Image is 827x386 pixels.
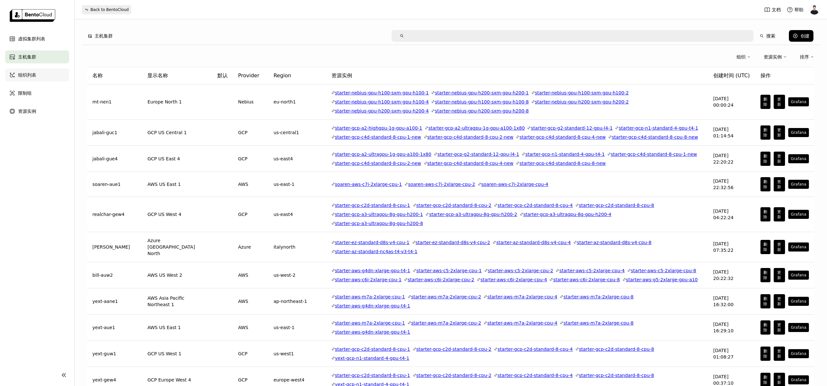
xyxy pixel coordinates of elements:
a: starter-aws-m7a-2xlarge-cpu-1 [331,320,405,326]
td: jabali-gue4 [87,146,142,172]
td: us-east-1 [268,315,326,341]
a: 主机集群 [5,50,69,63]
a: starter-gcp-c4d-standard-8-cpu-4-new [516,134,606,140]
a: starter-aws-g5-2xlarge-gpu-a10 [623,276,698,283]
td: AWS US West 2 [142,262,212,288]
a: starter-aws-c6i-2xlarge-cpu-8 [550,276,620,283]
a: starter-aws-g4dn-xlarge-gpu-t4-1 [331,329,410,335]
span: 主机集群 [18,53,36,61]
a: starter-aws-c6i-2xlarge-cpu-2 [404,276,474,283]
td: Europe North 1 [142,84,212,120]
a: starter-ez-standard-d8s-v4-cpu-1 [331,239,410,246]
a: 文档 [764,6,781,13]
button: 删除 [760,207,770,221]
td: GCP US Central 1 [142,120,212,146]
th: Provider [233,67,268,84]
div: 资源实例 [764,50,787,64]
a: starter-gcp-n1-standard-4-gpu-t4-1 [522,151,605,157]
td: yext-aane1 [87,288,142,315]
button: 更新 [774,95,785,109]
button: 更新 [774,125,785,140]
td: AWS [233,315,268,341]
td: jabali-guc1 [87,120,142,146]
td: us-east-1 [268,172,326,197]
td: [PERSON_NAME] [87,232,142,262]
div: 帮助 [787,6,803,13]
a: starter-aws-c6i-2xlarge-cpu-4 [477,276,547,283]
img: logo [9,9,56,22]
a: starter-gcp-c4d-standard-8-cpu-4-new [424,160,514,166]
a: starter-aws-g4dn-xlarge-gpu-t4-1 [331,267,410,274]
button: 创建 [789,30,813,42]
a: starter-gcp-a3-ultragpu-8g-gpu-h200-1 [331,211,423,218]
a: starter-nebius-gpu-h200-sxm-gpu-h200-8 [431,108,529,114]
td: AWS [233,172,268,197]
td: Nebius [233,84,268,120]
a: starter-gcp-a3-ultragpu-8g-gpu-h200-8 [331,220,423,227]
button: 删除 [760,95,770,109]
button: Grafana [788,297,809,306]
td: AWS US East 1 [142,315,212,341]
th: 创建时间 (UTC) [708,67,755,84]
div: 组织 [737,50,751,64]
td: italynorth [268,232,326,262]
td: GCP [233,341,268,367]
a: 虚拟集群列表 [5,32,69,45]
button: 更新 [774,152,785,166]
a: starter-gcp-c4d-standard-8-cpu-2-new [331,160,421,166]
a: starter-aws-m7a-2xlarge-cpu-8 [560,294,633,300]
button: 更新 [774,177,785,191]
a: soaren-aws-c7i-2xlarge-cpu-2 [404,181,475,188]
td: AWS [233,262,268,288]
a: 组织列表 [5,69,69,81]
button: Grafana [788,180,809,189]
td: GCP [233,120,268,146]
td: realchar-gew4 [87,197,142,232]
td: [DATE] 22:20:22 [708,146,755,172]
td: AWS Asia Pacific Northeast 1 [142,288,212,315]
td: [DATE] 07:35:22 [708,232,755,262]
button: 删除 [760,320,770,335]
button: 更新 [774,320,785,335]
td: [DATE] 22:32:56 [708,172,755,197]
span: Back to BentoCloud [90,7,129,12]
td: Azure [GEOGRAPHIC_DATA] North [142,232,212,262]
span: 限制组 [18,89,32,97]
a: starter-gcp-c4d-standard-8-cpu-8-new [516,160,606,166]
a: starter-aws-m7a-2xlarge-cpu-2 [408,294,481,300]
a: starter-aws-m7a-2xlarge-cpu-1 [331,294,405,300]
td: yext-guw1 [87,341,142,367]
button: Grafana [788,97,809,106]
button: 删除 [760,294,770,308]
td: us-west-2 [268,262,326,288]
td: yext-aue1 [87,315,142,341]
button: Grafana [788,210,809,219]
a: starter-aws-m7a-2xlarge-cpu-4 [484,294,557,300]
a: starter-gcp-a2-ultragpu-1g-gpu-a100-1x80 [331,151,431,157]
th: 显示名称 [142,67,212,84]
td: GCP US West 1 [142,341,212,367]
a: starter-aws-c5-2xlarge-cpu-8 [627,267,696,274]
button: Grafana [788,375,809,384]
a: starter-gcp-c2d-standard-8-cpu-8 [575,372,654,379]
td: AWS [233,288,268,315]
button: 更新 [774,268,785,282]
a: starter-gcp-c2d-standard-8-cpu-8 [575,346,654,352]
a: starter-gcp-c2d-standard-8-cpu-2 [413,372,492,379]
a: starter-aws-m7a-2xlarge-cpu-2 [408,320,481,326]
a: starter-gcp-c4d-standard-8-cpu-1-new [607,151,697,157]
button: 更新 [774,347,785,361]
a: starter-gcp-g2-standard-12-gpu-l4-1 [434,151,519,157]
a: starter-gcp-a3-ultragpu-8g-gpu-h200-2 [425,211,517,218]
td: us-central1 [268,120,326,146]
button: 删除 [760,268,770,282]
a: 限制组 [5,87,69,100]
th: 资源实例 [326,67,708,84]
a: starter-nebius-gpu-h200-sxm-gpu-h200-2 [531,99,629,105]
a: starter-gcp-c2d-standard-8-cpu-4 [494,372,573,379]
td: GCP [233,146,268,172]
button: Grafana [788,128,809,137]
td: mt-nen1 [87,84,142,120]
td: eu-north1 [268,84,326,120]
td: [DATE] 16:29:10 [708,315,755,341]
